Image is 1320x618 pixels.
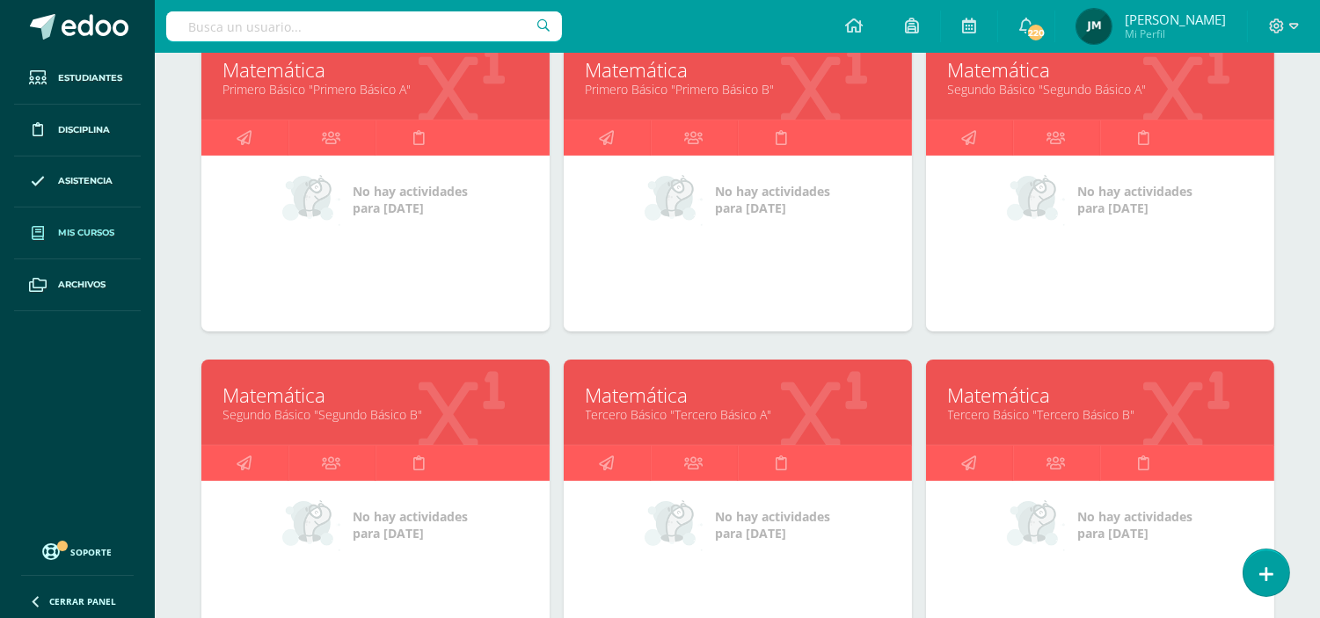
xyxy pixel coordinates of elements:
[1007,498,1065,551] img: no_activities_small.png
[353,508,468,542] span: No hay actividades para [DATE]
[645,498,703,551] img: no_activities_small.png
[1125,26,1226,41] span: Mi Perfil
[586,406,890,423] a: Tercero Básico "Tercero Básico A"
[58,71,122,85] span: Estudiantes
[715,508,830,542] span: No hay actividades para [DATE]
[586,382,890,409] a: Matemática
[282,498,340,551] img: no_activities_small.png
[715,183,830,216] span: No hay actividades para [DATE]
[58,123,110,137] span: Disciplina
[14,207,141,259] a: Mis cursos
[71,546,113,558] span: Soporte
[223,81,528,98] a: Primero Básico "Primero Básico A"
[1077,508,1192,542] span: No hay actividades para [DATE]
[14,259,141,311] a: Archivos
[223,56,528,84] a: Matemática
[14,156,141,208] a: Asistencia
[948,56,1252,84] a: Matemática
[223,382,528,409] a: Matemática
[948,382,1252,409] a: Matemática
[1076,9,1112,44] img: 12b7c84a092dbc0c2c2dfa63a40b0068.png
[1007,173,1065,226] img: no_activities_small.png
[58,278,106,292] span: Archivos
[21,539,134,563] a: Soporte
[166,11,562,41] input: Busca un usuario...
[1026,23,1046,42] span: 220
[14,53,141,105] a: Estudiantes
[223,406,528,423] a: Segundo Básico "Segundo Básico B"
[14,105,141,156] a: Disciplina
[353,183,468,216] span: No hay actividades para [DATE]
[948,81,1252,98] a: Segundo Básico "Segundo Básico A"
[586,56,890,84] a: Matemática
[1077,183,1192,216] span: No hay actividades para [DATE]
[1125,11,1226,28] span: [PERSON_NAME]
[58,226,114,240] span: Mis cursos
[58,174,113,188] span: Asistencia
[49,595,116,607] span: Cerrar panel
[282,173,340,226] img: no_activities_small.png
[645,173,703,226] img: no_activities_small.png
[586,81,890,98] a: Primero Básico "Primero Básico B"
[948,406,1252,423] a: Tercero Básico "Tercero Básico B"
